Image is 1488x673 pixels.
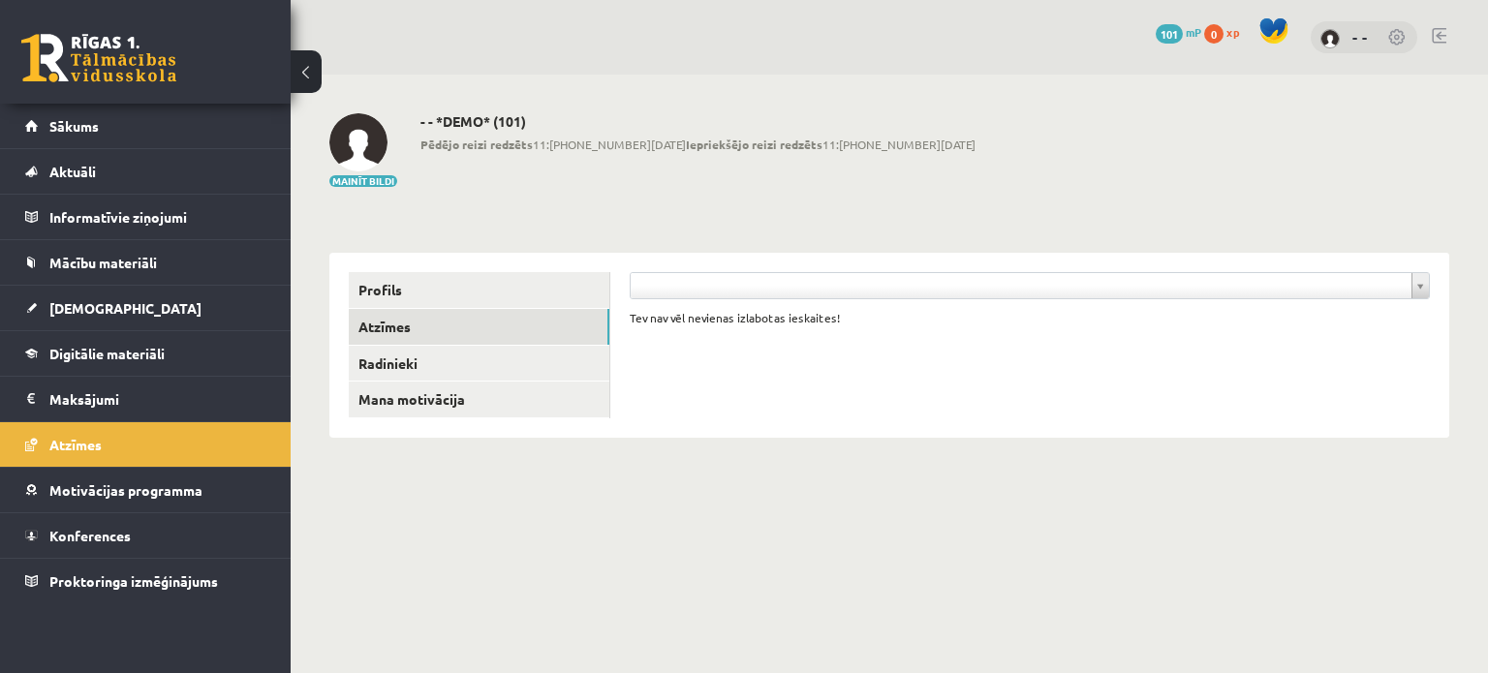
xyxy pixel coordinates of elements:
span: 101 [1156,24,1183,44]
a: Rīgas 1. Tālmācības vidusskola [21,34,176,82]
span: Atzīmes [49,436,102,453]
b: Pēdējo reizi redzēts [420,137,533,152]
legend: Maksājumi [49,377,266,421]
a: Digitālie materiāli [25,331,266,376]
button: Mainīt bildi [329,175,397,187]
a: Konferences [25,513,266,558]
div: Tev nav vēl nevienas izlabotas ieskaites! [630,309,1430,326]
span: Mācību materiāli [49,254,157,271]
a: 0 xp [1204,24,1249,40]
a: Mana motivācija [349,382,609,417]
span: xp [1226,24,1239,40]
a: Sākums [25,104,266,148]
a: Motivācijas programma [25,468,266,512]
span: [DEMOGRAPHIC_DATA] [49,299,201,317]
a: Proktoringa izmēģinājums [25,559,266,603]
a: Radinieki [349,346,609,382]
legend: Informatīvie ziņojumi [49,195,266,239]
a: Mācību materiāli [25,240,266,285]
h2: - - *DEMO* (101) [420,113,976,130]
img: - - [329,113,387,171]
span: Sākums [49,117,99,135]
a: Profils [349,272,609,308]
a: Informatīvie ziņojumi [25,195,266,239]
span: mP [1186,24,1201,40]
a: 101 mP [1156,24,1201,40]
span: Proktoringa izmēģinājums [49,572,218,590]
img: - - [1320,29,1340,48]
span: Konferences [49,527,131,544]
a: [DEMOGRAPHIC_DATA] [25,286,266,330]
a: Atzīmes [25,422,266,467]
span: 0 [1204,24,1224,44]
span: Motivācijas programma [49,481,202,499]
a: Maksājumi [25,377,266,421]
a: - - [1352,27,1368,46]
span: Digitālie materiāli [49,345,165,362]
a: Aktuāli [25,149,266,194]
span: 11:[PHONE_NUMBER][DATE] 11:[PHONE_NUMBER][DATE] [420,136,976,153]
a: Atzīmes [349,309,609,345]
span: Aktuāli [49,163,96,180]
b: Iepriekšējo reizi redzēts [686,137,822,152]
